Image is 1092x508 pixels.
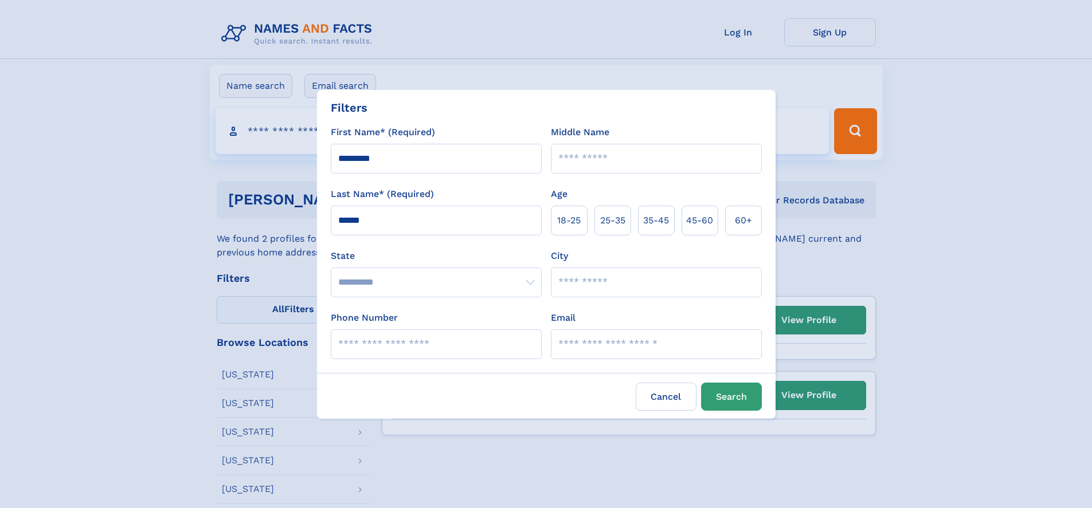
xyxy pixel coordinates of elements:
label: City [551,249,568,263]
label: Email [551,311,576,325]
span: 35‑45 [643,214,669,227]
label: First Name* (Required) [331,125,435,139]
button: Search [701,383,762,411]
div: Filters [331,99,367,116]
label: State [331,249,542,263]
span: 25‑35 [600,214,625,227]
span: 45‑60 [686,214,713,227]
span: 18‑25 [557,214,581,227]
label: Cancel [636,383,696,411]
label: Last Name* (Required) [331,187,434,201]
label: Middle Name [551,125,609,139]
label: Phone Number [331,311,398,325]
span: 60+ [735,214,752,227]
label: Age [551,187,567,201]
